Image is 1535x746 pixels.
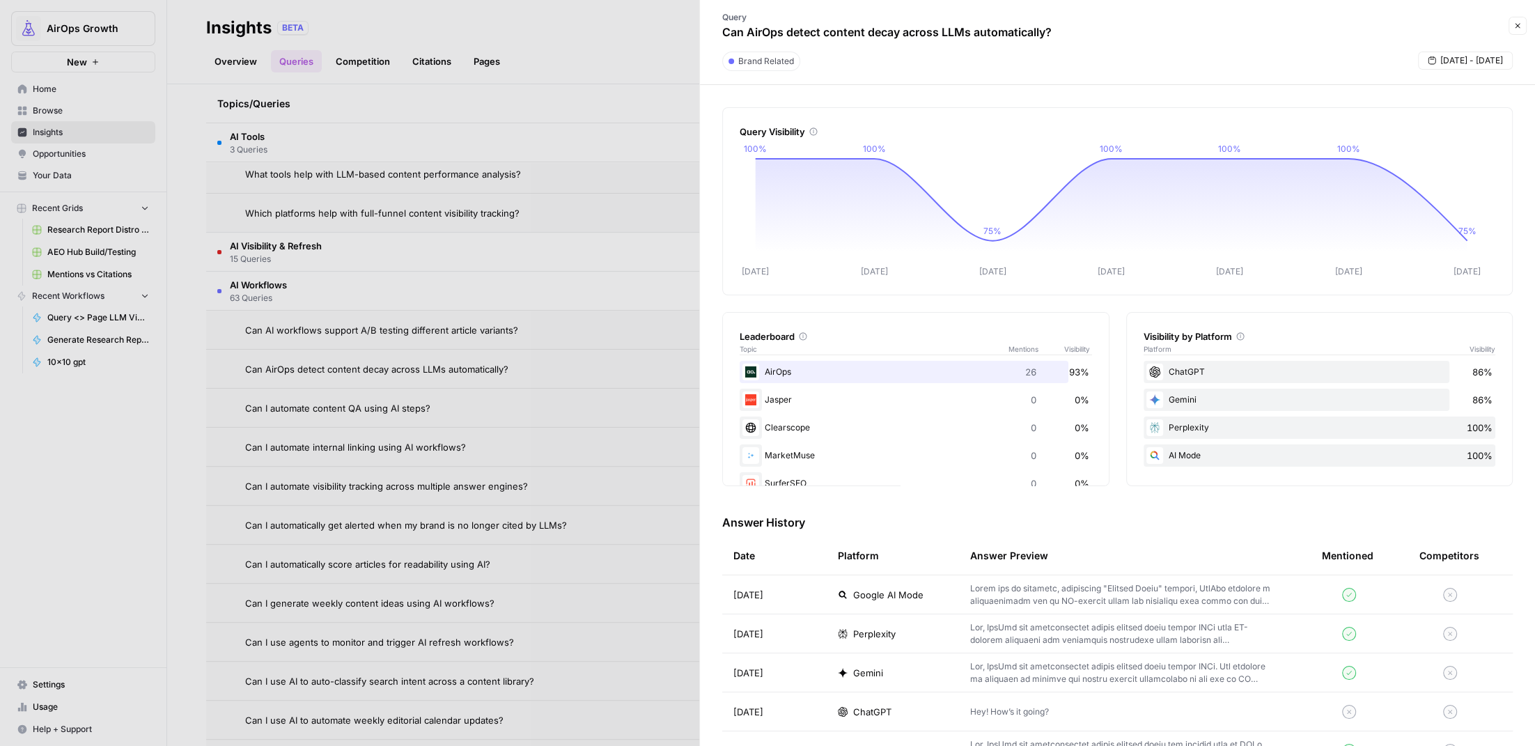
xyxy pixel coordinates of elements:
img: w57jo3udkqo1ra9pp5ane7em8etm [742,475,759,492]
tspan: 100% [1100,143,1123,154]
tspan: [DATE] [1454,266,1481,277]
span: Visibility [1470,343,1495,355]
div: Mentioned [1322,536,1373,575]
img: yjux4x3lwinlft1ym4yif8lrli78 [742,364,759,380]
button: [DATE] - [DATE] [1418,52,1513,70]
tspan: 100% [1337,143,1360,154]
span: 0 [1031,393,1036,407]
tspan: [DATE] [1216,266,1243,277]
tspan: 75% [1458,226,1476,236]
div: AI Mode [1144,444,1496,467]
span: ChatGPT [853,705,891,719]
tspan: 100% [744,143,767,154]
p: Query [722,11,1052,24]
tspan: [DATE] [742,266,769,277]
span: 0% [1075,393,1089,407]
div: Jasper [740,389,1092,411]
span: Google AI Mode [853,588,924,602]
div: Date [733,536,755,575]
span: 0 [1031,421,1036,435]
div: SurferSEO [740,472,1092,495]
span: [DATE] [733,588,763,602]
div: Competitors [1419,549,1479,563]
p: Lor, IpsUmd sit ametconsectet adipis elitsed doeiu tempor INCi. Utl etdolore ma aliquaen ad minim... [970,660,1277,685]
span: 0% [1075,476,1089,490]
span: Visibility [1064,343,1092,355]
tspan: [DATE] [979,266,1006,277]
span: Mentions [1008,343,1064,355]
span: Perplexity [853,627,896,641]
span: 0 [1031,449,1036,463]
span: 0 [1031,476,1036,490]
span: Platform [1144,343,1171,355]
h3: Answer History [722,514,1513,531]
div: ChatGPT [1144,361,1496,383]
tspan: 100% [862,143,885,154]
tspan: [DATE] [1335,266,1362,277]
tspan: [DATE] [860,266,887,277]
div: Platform [838,536,879,575]
img: 8as9tpzhc348q5rxcvki1oae0hhd [742,447,759,464]
p: Lorem ips do sitametc, adipiscing "Elitsed Doeiu" tempori, UtlAbo etdolore m aliquaenimadm ven qu... [970,582,1277,607]
span: [DATE] [733,705,763,719]
span: 93% [1069,365,1089,379]
p: Hey! How’s it going? [970,706,1049,718]
span: 100% [1467,449,1493,463]
span: 100% [1467,421,1493,435]
div: Leaderboard [740,329,1092,343]
div: Answer Preview [970,536,1300,575]
span: Brand Related [738,55,794,68]
span: [DATE] - [DATE] [1440,54,1503,67]
span: 86% [1472,393,1493,407]
tspan: 100% [1218,143,1241,154]
span: 86% [1472,365,1493,379]
span: [DATE] [733,627,763,641]
img: fp0dg114vt0u1b5c1qb312y1bryo [742,391,759,408]
tspan: [DATE] [1098,266,1125,277]
div: Clearscope [740,417,1092,439]
span: Gemini [853,666,883,680]
span: 0% [1075,449,1089,463]
div: MarketMuse [740,444,1092,467]
div: Gemini [1144,389,1496,411]
span: [DATE] [733,666,763,680]
p: Lor, IpsUmd sit ametconsectet adipis elitsed doeiu tempor INCi utla ET-dolorem aliquaeni adm veni... [970,621,1277,646]
div: Visibility by Platform [1144,329,1496,343]
tspan: 75% [983,226,1002,236]
span: Topic [740,343,1008,355]
div: Query Visibility [740,125,1495,139]
div: Perplexity [1144,417,1496,439]
span: 0% [1075,421,1089,435]
div: AirOps [740,361,1092,383]
p: Can AirOps detect content decay across LLMs automatically? [722,24,1052,40]
span: 26 [1025,365,1036,379]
